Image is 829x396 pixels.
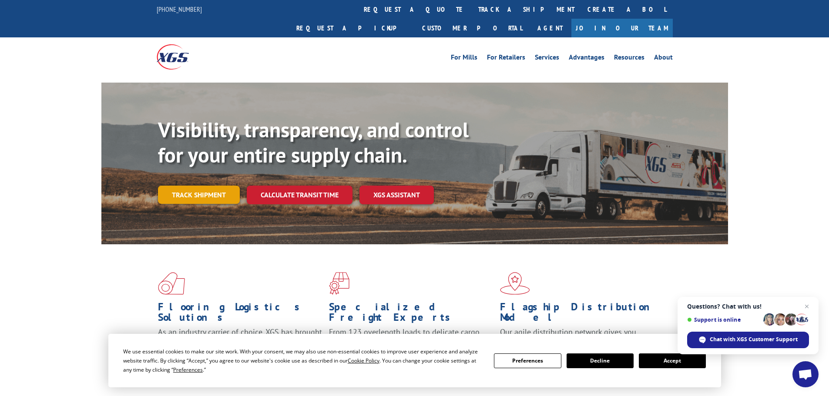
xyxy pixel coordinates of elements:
img: xgs-icon-flagship-distribution-model-red [500,272,530,295]
a: Agent [529,19,571,37]
div: Cookie Consent Prompt [108,334,721,387]
span: Chat with XGS Customer Support [710,336,798,343]
span: Chat with XGS Customer Support [687,332,809,348]
span: As an industry carrier of choice, XGS has brought innovation and dedication to flooring logistics... [158,327,322,358]
a: Open chat [792,361,819,387]
a: Advantages [569,54,604,63]
img: xgs-icon-total-supply-chain-intelligence-red [158,272,185,295]
h1: Flagship Distribution Model [500,302,665,327]
h1: Flooring Logistics Solutions [158,302,322,327]
a: Services [535,54,559,63]
div: We use essential cookies to make our site work. With your consent, we may also use non-essential ... [123,347,483,374]
button: Preferences [494,353,561,368]
a: For Retailers [487,54,525,63]
a: Request a pickup [290,19,416,37]
span: Preferences [173,366,203,373]
b: Visibility, transparency, and control for your entire supply chain. [158,116,469,168]
a: Calculate transit time [247,186,352,204]
span: Our agile distribution network gives you nationwide inventory management on demand. [500,327,660,347]
h1: Specialized Freight Experts [329,302,493,327]
span: Support is online [687,316,760,323]
a: XGS ASSISTANT [359,186,434,204]
span: Cookie Policy [348,357,379,364]
button: Accept [639,353,706,368]
a: [PHONE_NUMBER] [157,5,202,13]
a: Resources [614,54,644,63]
a: For Mills [451,54,477,63]
p: From 123 overlength loads to delicate cargo, our experienced staff knows the best way to move you... [329,327,493,366]
img: xgs-icon-focused-on-flooring-red [329,272,349,295]
a: About [654,54,673,63]
span: Questions? Chat with us! [687,303,809,310]
a: Join Our Team [571,19,673,37]
a: Customer Portal [416,19,529,37]
a: Track shipment [158,186,240,204]
button: Decline [567,353,634,368]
